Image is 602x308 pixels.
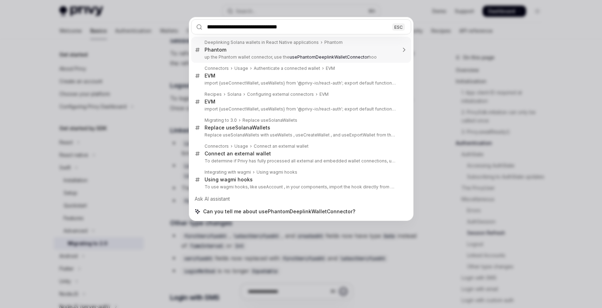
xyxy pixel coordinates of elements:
div: ESC [392,23,405,31]
p: up the Phantom wallet connector, use the hoo [205,54,396,60]
div: Usage [234,143,248,149]
div: Using wagmi hooks [257,169,297,175]
b: usePhantomDeeplinkWalletConnector [290,54,369,60]
p: To use wagmi hooks, like useAccount , in your components, import the hook directly from wagmi and ca [205,184,396,190]
div: Replace useSolanaWallets [205,125,270,131]
span: Can you tell me about usePhantomDeeplinkWalletConnector? [203,208,355,215]
div: EVM [326,66,335,71]
div: EVM [205,99,215,105]
div: Authenticate a connected wallet [254,66,320,71]
div: Migrating to 3.0 [205,118,237,123]
div: Replace useSolanaWallets [242,118,297,123]
div: Solana [227,92,241,97]
div: Deeplinking Solana wallets in React Native applications [205,40,319,45]
div: Phantom [324,40,343,45]
div: Configuring external connectors [247,92,314,97]
div: Phantom [205,47,226,53]
div: EVM [205,73,215,79]
div: Ask AI assistant [191,193,411,205]
div: Connect an external wallet [254,143,309,149]
p: import {useConnectWallet, useWallets} from '@privy-io/react-auth'; export default function WalletBu [205,106,396,112]
p: Replace useSolanaWallets with useWallets , useCreateWallet , and useExportWallet from the Solana ent [205,132,396,138]
div: Using wagmi hooks [205,176,253,183]
div: Connectors [205,66,229,71]
div: EVM [319,92,329,97]
div: Integrating with wagmi [205,169,251,175]
p: To determine if Privy has fully processed all external and embedded wallet connections, use the read [205,158,396,164]
div: Connectors [205,143,229,149]
div: Usage [234,66,248,71]
div: Connect an external wallet [205,150,271,157]
div: Recipes [205,92,222,97]
p: import {useConnectWallet, useWallets} from '@privy-io/react-auth'; export default function WalletBu [205,80,396,86]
